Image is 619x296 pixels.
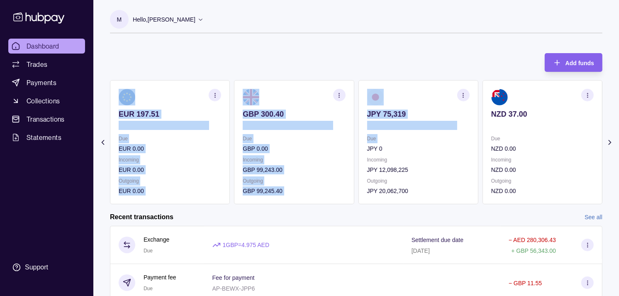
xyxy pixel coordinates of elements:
p: Outgoing [491,176,594,186]
p: NZD 0.00 [491,186,594,196]
p: Exchange [144,235,169,244]
p: + GBP 56,343.00 [511,247,556,254]
a: Support [8,259,85,276]
span: Dashboard [27,41,59,51]
p: NZD 0.00 [491,144,594,153]
span: Collections [27,96,60,106]
p: [DATE] [412,247,430,254]
p: Due [243,134,345,143]
div: Support [25,263,48,272]
p: EUR 197.51 [119,110,221,119]
p: GBP 0.00 [243,144,345,153]
p: EUR 0.00 [119,144,221,153]
span: Due [144,248,153,254]
p: NZD 0.00 [491,165,594,174]
p: 1 GBP = 4.975 AED [223,240,270,250]
p: EUR 0.00 [119,186,221,196]
p: JPY 20,062,700 [367,186,470,196]
p: GBP 300.40 [243,110,345,119]
a: See all [585,213,602,222]
span: Statements [27,132,61,142]
span: Add funds [565,60,594,66]
span: Due [144,286,153,291]
a: Collections [8,93,85,108]
p: Incoming [119,155,221,164]
img: nz [491,89,508,105]
p: EUR 0.00 [119,165,221,174]
h2: Recent transactions [110,213,173,222]
p: − GBP 11.55 [509,280,542,286]
span: Payments [27,78,56,88]
p: Incoming [243,155,345,164]
p: Due [119,134,221,143]
a: Trades [8,57,85,72]
p: JPY 0 [367,144,470,153]
p: Due [491,134,594,143]
p: JPY 75,319 [367,110,470,119]
p: Settlement due date [412,237,463,243]
p: Outgoing [243,176,345,186]
p: Due [367,134,470,143]
button: Add funds [545,53,602,72]
p: Outgoing [367,176,470,186]
a: Payments [8,75,85,90]
p: AP-BEWX-JPP6 [212,285,255,292]
p: M [117,15,122,24]
p: GBP 99,245.40 [243,186,345,196]
p: − AED 280,306.43 [509,237,556,243]
a: Statements [8,130,85,145]
p: Outgoing [119,176,221,186]
span: Transactions [27,114,65,124]
p: Hello, [PERSON_NAME] [133,15,195,24]
a: Transactions [8,112,85,127]
p: GBP 99,243.00 [243,165,345,174]
img: gb [243,89,259,105]
p: Incoming [491,155,594,164]
img: eu [119,89,135,105]
p: NZD 37.00 [491,110,594,119]
a: Dashboard [8,39,85,54]
span: Trades [27,59,47,69]
p: Fee for payment [212,274,255,281]
p: Incoming [367,155,470,164]
img: jp [367,89,384,105]
p: JPY 12,098,225 [367,165,470,174]
p: Payment fee [144,273,176,282]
